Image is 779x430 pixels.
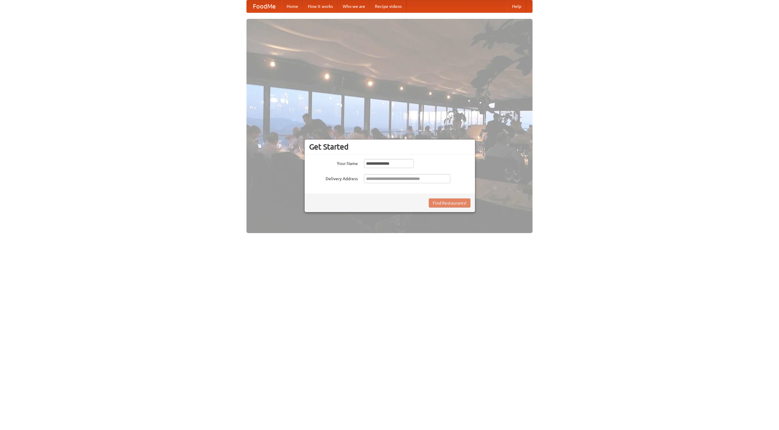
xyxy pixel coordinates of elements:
a: Recipe videos [370,0,407,12]
button: Find Restaurants! [429,198,470,208]
a: Home [282,0,303,12]
label: Delivery Address [309,174,358,182]
a: Who we are [338,0,370,12]
h3: Get Started [309,142,470,151]
a: FoodMe [247,0,282,12]
a: How it works [303,0,338,12]
a: Help [507,0,526,12]
label: Your Name [309,159,358,167]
